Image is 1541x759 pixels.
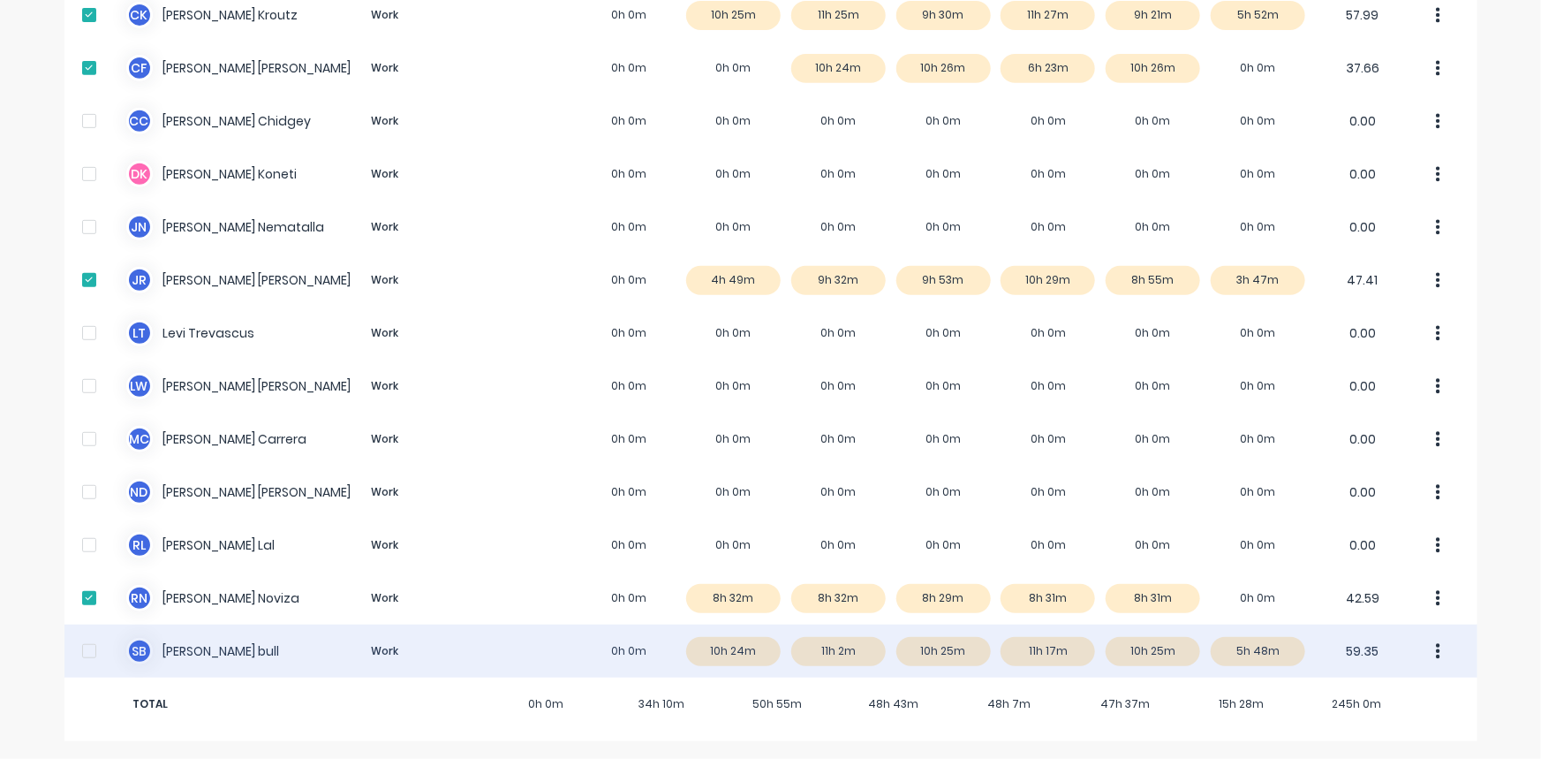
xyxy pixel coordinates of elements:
span: 245h 0m [1299,696,1415,712]
span: 47h 37m [1068,696,1183,712]
span: TOTAL [126,696,365,712]
span: 34h 10m [604,696,720,712]
span: 15h 28m [1183,696,1299,712]
span: 48h 7m [952,696,1068,712]
span: 0h 0m [488,696,604,712]
span: 48h 43m [835,696,951,712]
span: 50h 55m [720,696,835,712]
